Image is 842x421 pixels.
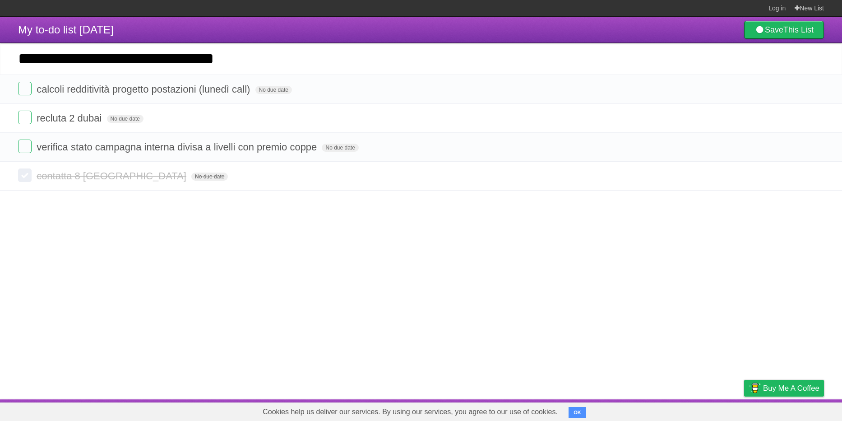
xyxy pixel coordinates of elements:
[624,402,643,419] a: About
[37,84,252,95] span: calcoli redditività progetto postazioni (lunedì call)
[107,115,143,123] span: No due date
[191,173,228,181] span: No due date
[654,402,690,419] a: Developers
[783,25,814,34] b: This List
[37,141,319,153] span: verifica stato campagna interna divisa a livelli con premio coppe
[744,380,824,397] a: Buy me a coffee
[37,112,104,124] span: recluta 2 dubai
[767,402,824,419] a: Suggest a feature
[18,111,32,124] label: Done
[732,402,756,419] a: Privacy
[702,402,722,419] a: Terms
[763,380,819,396] span: Buy me a coffee
[18,23,114,36] span: My to-do list [DATE]
[749,380,761,396] img: Buy me a coffee
[18,140,32,153] label: Done
[18,82,32,95] label: Done
[255,86,292,94] span: No due date
[37,170,189,182] span: contatta 8 [GEOGRAPHIC_DATA]
[254,403,567,421] span: Cookies help us deliver our services. By using our services, you agree to our use of cookies.
[569,407,586,418] button: OK
[18,168,32,182] label: Done
[322,144,358,152] span: No due date
[744,21,824,39] a: SaveThis List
